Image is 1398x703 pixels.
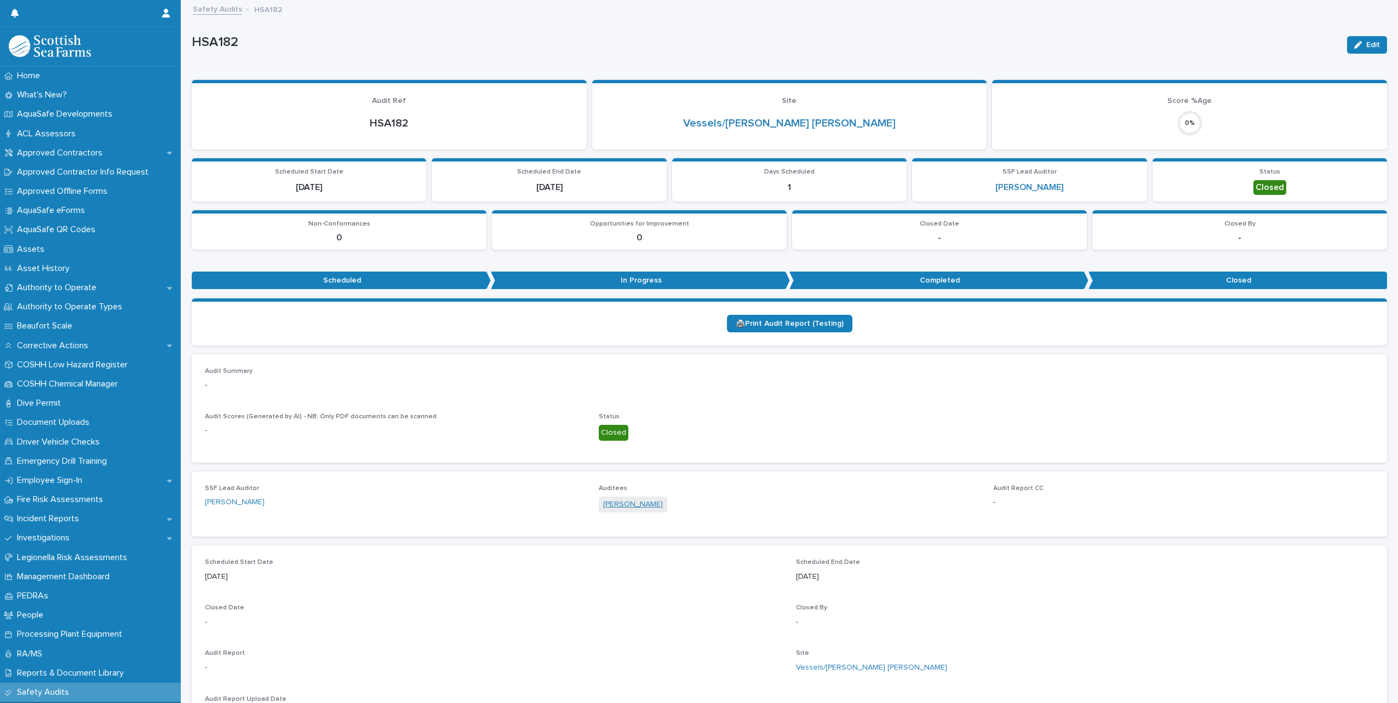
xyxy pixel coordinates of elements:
[198,182,420,193] p: [DATE]
[205,413,437,420] span: Audit Scores (Generated by AI) - NB: Only PDF documents can be scanned
[727,315,852,332] a: 🖨️Print Audit Report (Testing)
[13,649,51,659] p: RA/MS
[308,221,370,227] span: Non-Conformances
[193,2,242,15] a: Safety Audits
[1259,169,1280,175] span: Status
[491,272,790,290] p: In Progress
[1253,180,1286,195] div: Closed
[1224,221,1256,227] span: Closed By
[205,571,783,583] p: [DATE]
[599,413,620,420] span: Status
[205,368,253,374] span: Audit Summary
[13,129,84,139] p: ACL Assessors
[205,662,783,673] p: -
[275,169,343,175] span: Scheduled Start Date
[799,233,1080,243] p: -
[920,221,959,227] span: Closed Date
[205,379,1374,391] p: -
[205,650,245,656] span: Audit Report
[13,417,98,428] p: Document Uploads
[599,425,628,441] div: Closed
[13,398,70,408] p: Dive Permit
[736,320,844,327] span: 🖨️Print Audit Report (Testing)
[13,494,112,505] p: Fire Risk Assessments
[796,571,1374,583] p: [DATE]
[205,425,586,436] p: -
[205,485,259,492] span: SSF Lead Auditor
[192,272,491,290] p: Scheduled
[372,97,406,105] span: Audit Ref
[205,497,265,508] a: [PERSON_NAME]
[205,696,287,702] span: Audit Report Upload Date
[599,485,627,492] span: Auditees
[13,341,97,351] p: Corrective Actions
[796,650,809,656] span: Site
[13,71,49,81] p: Home
[1177,119,1203,127] div: 0 %
[995,182,1063,193] a: [PERSON_NAME]
[13,572,118,582] p: Management Dashboard
[9,35,91,57] img: bPIBxiqnSb2ggTQWdOVV
[13,552,136,563] p: Legionella Risk Assessments
[993,485,1044,492] span: Audit Report CC
[13,109,121,119] p: AquaSafe Developments
[13,263,78,274] p: Asset History
[13,186,116,197] p: Approved Offline Forms
[13,456,116,466] p: Emergency Drill Training
[13,167,157,177] p: Approved Contractor Info Request
[205,117,574,130] p: HSA182
[13,302,131,312] p: Authority to Operate Types
[796,604,827,611] span: Closed By
[13,148,111,158] p: Approved Contractors
[13,224,104,235] p: AquaSafe QR Codes
[438,182,660,193] p: [DATE]
[13,514,88,524] p: Incident Reports
[13,591,57,601] p: PEDRAs
[796,616,1374,628] p: -
[764,169,815,175] span: Days Scheduled
[13,360,136,370] p: COSHH Low Hazard Register
[13,90,76,100] p: What's New?
[205,604,244,611] span: Closed Date
[499,233,780,243] p: 0
[13,533,78,543] p: Investigations
[13,629,131,639] p: Processing Plant Equipment
[683,117,896,130] a: Vessels/[PERSON_NAME] [PERSON_NAME]
[13,437,108,447] p: Driver Vehicle Checks
[13,668,133,678] p: Reports & Document Library
[603,499,663,510] a: [PERSON_NAME]
[13,610,52,620] p: People
[1347,36,1387,54] button: Edit
[796,559,860,566] span: Scheduled End Date
[13,475,91,486] p: Employee Sign-In
[1099,233,1380,243] p: -
[13,244,53,255] p: Assets
[198,233,480,243] p: 0
[1366,41,1380,49] span: Edit
[13,321,81,331] p: Beaufort Scale
[13,687,78,698] p: Safety Audits
[517,169,581,175] span: Scheduled End Date
[993,497,1374,508] p: -
[13,283,105,293] p: Authority to Operate
[205,559,273,566] span: Scheduled Start Date
[1167,97,1212,105] span: Score %Age
[13,379,127,389] p: COSHH Chemical Manager
[796,662,947,673] a: Vessels/[PERSON_NAME] [PERSON_NAME]
[192,34,1338,50] p: HSA182
[789,272,1088,290] p: Completed
[679,182,900,193] p: 1
[1088,272,1388,290] p: Closed
[782,97,797,105] span: Site
[1002,169,1057,175] span: SSF Lead Auditor
[205,616,783,628] p: -
[254,3,282,15] p: HSA182
[13,205,94,216] p: AquaSafe eForms
[590,221,689,227] span: Opportunities for Improvement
